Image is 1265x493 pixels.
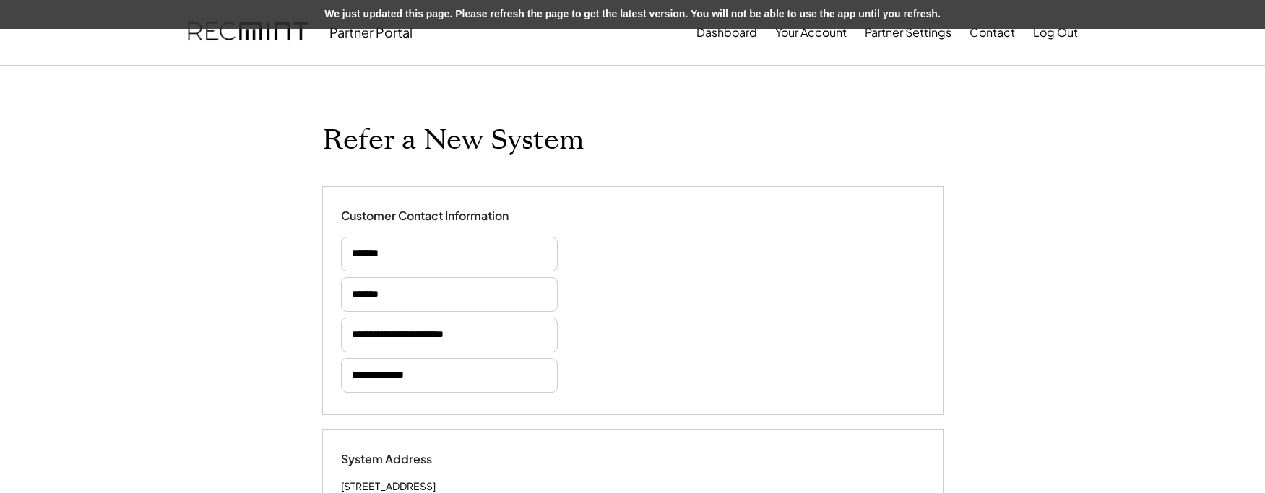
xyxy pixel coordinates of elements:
button: Contact [970,18,1015,47]
button: Partner Settings [865,18,951,47]
button: Your Account [775,18,847,47]
div: Customer Contact Information [341,209,509,224]
div: Partner Portal [329,24,413,40]
button: Dashboard [696,18,757,47]
div: System Address [341,452,485,467]
button: Log Out [1033,18,1078,47]
img: recmint-logotype%403x.png [188,8,308,57]
h1: Refer a New System [322,123,584,157]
